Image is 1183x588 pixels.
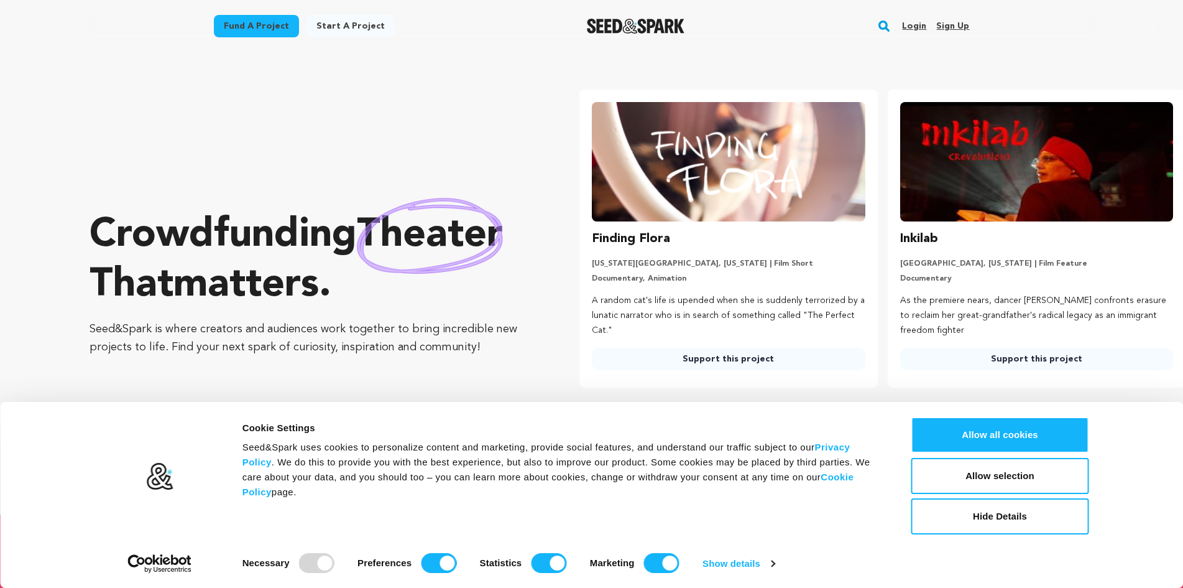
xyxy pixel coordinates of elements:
strong: Statistics [480,558,522,568]
img: Finding Flora image [592,102,865,222]
div: Seed&Spark uses cookies to personalize content and marketing, provide social features, and unders... [242,440,883,500]
img: logo [145,462,173,491]
a: Support this project [592,348,865,370]
button: Allow selection [911,458,1089,494]
button: Hide Details [911,498,1089,534]
img: hand sketched image [357,198,503,273]
p: [GEOGRAPHIC_DATA], [US_STATE] | Film Feature [900,259,1173,269]
img: Seed&Spark Logo Dark Mode [587,19,684,34]
span: matters [173,266,319,306]
strong: Marketing [590,558,635,568]
h3: Inkilab [900,229,938,249]
strong: Necessary [242,558,290,568]
p: Seed&Spark is where creators and audiences work together to bring incredible new projects to life... [90,320,530,357]
img: Inkilab image [900,102,1173,222]
a: Login [902,16,926,36]
p: As the premiere nears, dancer [PERSON_NAME] confronts erasure to reclaim her great-grandfather's ... [900,294,1173,338]
a: Show details [702,554,775,573]
p: Documentary, Animation [592,274,865,284]
a: Usercentrics Cookiebot - opens in a new window [105,554,214,573]
p: [US_STATE][GEOGRAPHIC_DATA], [US_STATE] | Film Short [592,259,865,269]
a: Seed&Spark Homepage [587,19,684,34]
a: Fund a project [214,15,299,37]
a: Support this project [900,348,1173,370]
button: Allow all cookies [911,417,1089,453]
p: A random cat's life is upended when she is suddenly terrorized by a lunatic narrator who is in se... [592,294,865,338]
a: Sign up [936,16,969,36]
p: Crowdfunding that . [90,211,530,310]
div: Cookie Settings [242,421,883,436]
a: Start a project [306,15,395,37]
strong: Preferences [357,558,412,568]
h3: Finding Flora [592,229,670,249]
p: Documentary [900,274,1173,284]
